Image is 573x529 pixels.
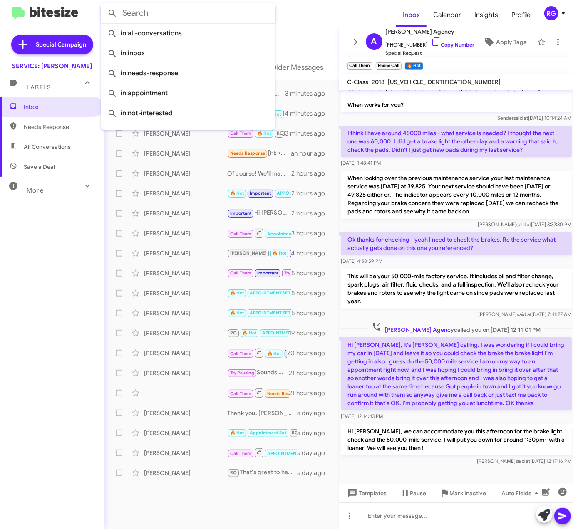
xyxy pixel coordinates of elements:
div: Thx. I rescheduled to [DATE]. [227,129,282,138]
div: a day ago [297,429,332,437]
div: 14 minutes ago [282,109,332,118]
div: a day ago [297,469,332,477]
span: Call Them [230,270,252,276]
a: Insights [468,3,505,27]
span: [PERSON_NAME] Agency [386,27,475,37]
div: [PERSON_NAME] [144,129,227,138]
span: 🔥 Hot [230,290,244,296]
button: Next [261,59,329,76]
span: 🔥 Hot [267,351,281,356]
input: Search [101,3,275,23]
span: said at [517,311,531,317]
div: [PERSON_NAME] [144,209,227,218]
span: in:inbox [107,43,269,63]
a: Profile [505,3,537,27]
div: an hour ago [291,149,332,158]
span: Needs Response [230,151,265,156]
span: RO [277,131,283,136]
div: Hi [PERSON_NAME], OEM oil and filter change, full comprehensive inspection, top off all fluids, r... [227,208,291,218]
p: I think I have around 45000 miles - what service is needed? I thought the next one was 60,000. I ... [341,126,572,157]
div: 2 hours ago [291,189,332,198]
small: 🔥 Hot [405,62,423,70]
a: Copy Number [431,42,475,48]
div: [PERSON_NAME] [144,329,227,337]
div: [PERSON_NAME] [144,429,227,437]
div: 3 hours ago [291,229,332,237]
div: Of course! We'll make sure to keep you updated when your vehicle is due for service. If you have ... [227,169,291,178]
div: No appointment is needed for checking the pressure. We are here from 7:30 AM up until 5:30 PM. [227,288,291,298]
span: Needs Response [267,391,303,396]
div: 2 hours ago [291,169,332,178]
span: said at [516,221,531,227]
span: Special Request [386,49,475,57]
span: called you on [DATE] 12:11:01 PM [368,322,544,334]
div: I got my car serviced elsewhere. Thanks for checking! [227,188,291,198]
span: 🔥 Hot [230,190,244,196]
span: Call Them [230,231,252,237]
span: Special Campaign [36,40,87,49]
small: Call Them [347,62,372,70]
div: Inbound Call [227,388,289,398]
span: Call Them [230,351,252,356]
span: Needs Response [24,123,94,131]
span: Appointment Set [267,231,304,237]
div: Inbound Call [227,348,287,358]
span: Sender [DATE] 10:14:24 AM [497,115,571,121]
div: They didn't leave a voicemail. Can you confirm our appointment this morning? [227,248,291,258]
div: Thank you, [PERSON_NAME] I appreciate that. I’ll be ready for [PERSON_NAME]’s call and will make ... [227,409,297,417]
span: in:not-interested [107,103,269,123]
p: This will be your 50,000-mile factory service. It includes oil and filter change, spark plugs, ai... [341,269,572,309]
span: [PHONE_NUMBER] [386,37,475,49]
div: 5 hours ago [291,269,332,277]
span: [DATE] 1:48:41 PM [341,160,381,166]
span: [US_VEHICLE_IDENTIFICATION_NUMBER] [388,78,501,86]
div: [PERSON_NAME], We service the car in [GEOGRAPHIC_DATA] where we have the lease. No need to keep w... [227,148,291,158]
span: Labels [27,84,51,91]
button: RG [537,6,564,20]
div: 19 hours ago [289,329,332,337]
span: Older Messages [271,63,324,72]
div: [PERSON_NAME] [144,229,227,237]
div: Hi [PERSON_NAME], thank you for letting me know. I completely understand, it’s great you were abl... [227,268,291,278]
span: APPOINTMENT SET [277,190,318,196]
span: Apply Tags [496,35,526,49]
div: SERVICE: [PERSON_NAME] [12,62,92,70]
a: Calendar [427,3,468,27]
span: Try Pausing [230,370,254,376]
span: Pause [410,486,427,501]
span: 🔥 Hot [257,131,271,136]
span: [DATE] 4:58:59 PM [341,258,382,264]
span: Save a Deal [24,163,55,171]
span: APPOINTMENT SET [262,330,303,336]
span: APPOINTMENT SET [250,310,290,316]
span: C-Class [347,78,369,86]
span: APPOINTMENT SET [267,451,308,456]
div: Hi [PERSON_NAME], thank you for letting me know. I’ll make sure your record reflects that. Feel f... [227,447,297,458]
div: Hi [PERSON_NAME], understood. I’ll note that down for you. If you change your mind or need assist... [227,428,297,438]
div: [PERSON_NAME] [144,309,227,317]
span: Important [250,190,271,196]
div: Thanks for letting me know. We look forward to seeing you in September. [227,308,291,318]
a: Special Campaign [11,35,93,54]
div: 2 hours ago [291,209,332,218]
div: a day ago [297,449,332,457]
span: Auto Fields [501,486,541,501]
a: Inbox [396,3,427,27]
span: Call Them [230,451,252,456]
div: [PERSON_NAME] [144,269,227,277]
nav: Page navigation example [248,59,329,76]
div: [PERSON_NAME] [144,469,227,477]
div: [PERSON_NAME] [144,249,227,257]
div: [PERSON_NAME] [144,369,227,377]
div: [PERSON_NAME] [144,169,227,178]
span: Important [257,270,279,276]
span: APPOINTMENT SET [250,290,290,296]
button: Apply Tags [476,35,533,49]
p: Ok thanks for checking - yeah I need to check the brakes. Re the service what actually gets done ... [341,232,572,255]
span: [PERSON_NAME] Agency [385,326,454,334]
span: Templates [346,486,387,501]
